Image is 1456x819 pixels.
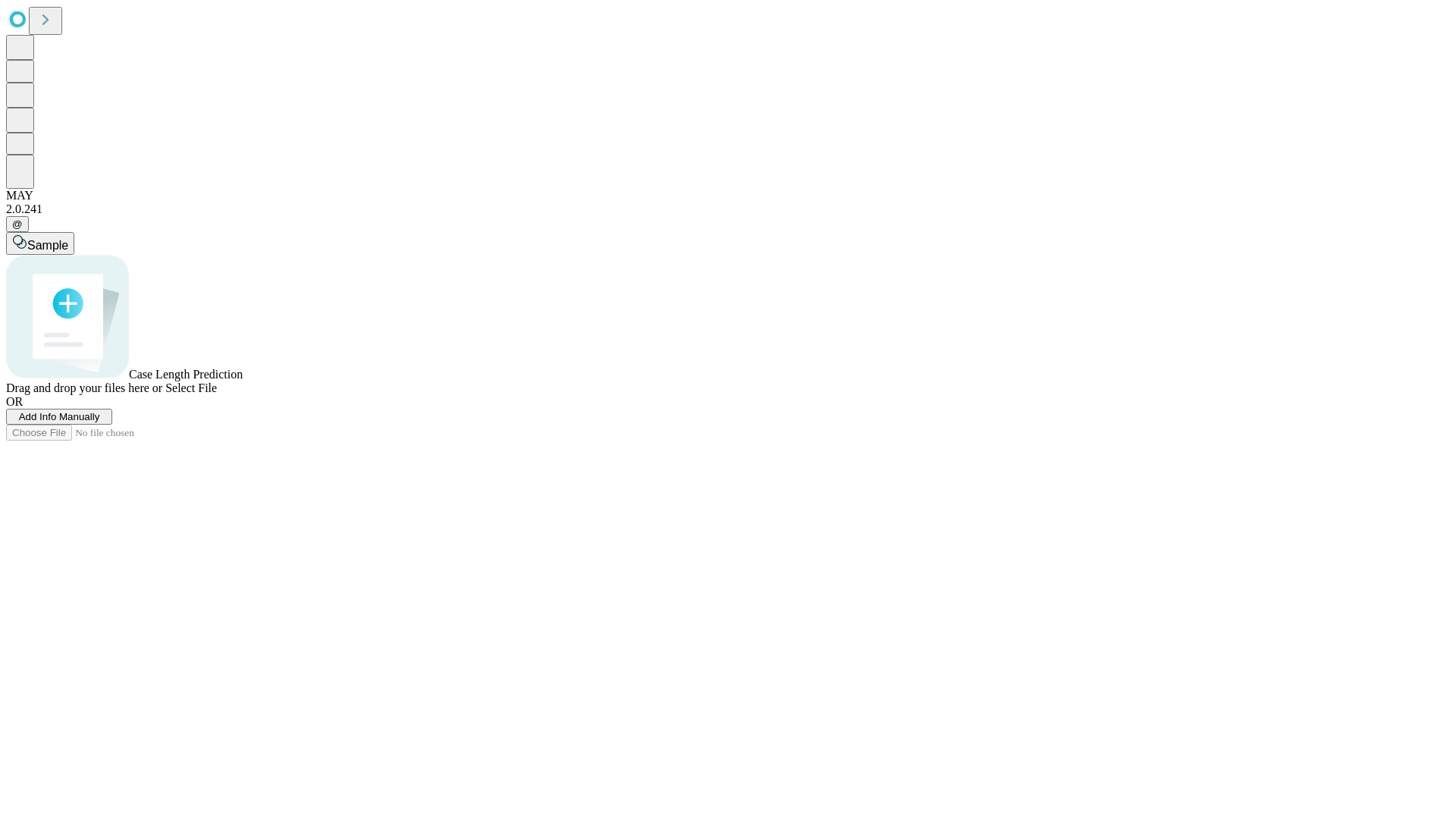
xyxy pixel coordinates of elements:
span: @ [12,218,23,230]
div: 2.0.241 [6,202,1450,216]
button: @ [6,216,29,232]
button: Sample [6,232,74,255]
span: Add Info Manually [19,411,100,422]
span: Case Length Prediction [129,368,243,381]
span: Drag and drop your files here or [6,381,162,394]
span: Select File [165,381,217,394]
button: Add Info Manually [6,409,112,425]
span: Sample [27,239,68,252]
span: OR [6,395,23,408]
div: MAY [6,189,1450,202]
